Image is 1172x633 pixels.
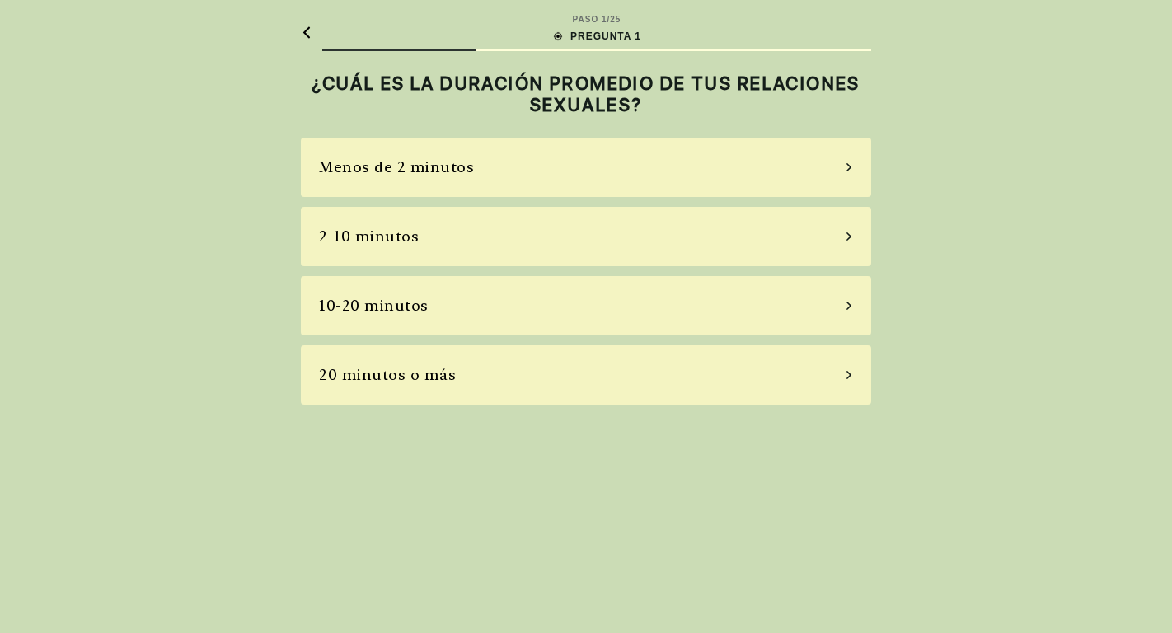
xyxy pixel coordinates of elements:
[319,297,429,314] font: 10-20 minutos
[570,30,641,42] font: PREGUNTA 1
[319,366,456,383] font: 20 minutos o más
[573,15,599,24] font: PASO
[319,158,474,176] font: Menos de 2 minutos
[602,15,607,24] font: 1
[607,15,611,24] font: /
[312,73,860,115] font: ¿CUÁL ES LA DURACIÓN PROMEDIO DE TUS RELACIONES SEXUALES?
[610,15,621,24] font: 25
[319,227,419,245] font: 2-10 minutos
